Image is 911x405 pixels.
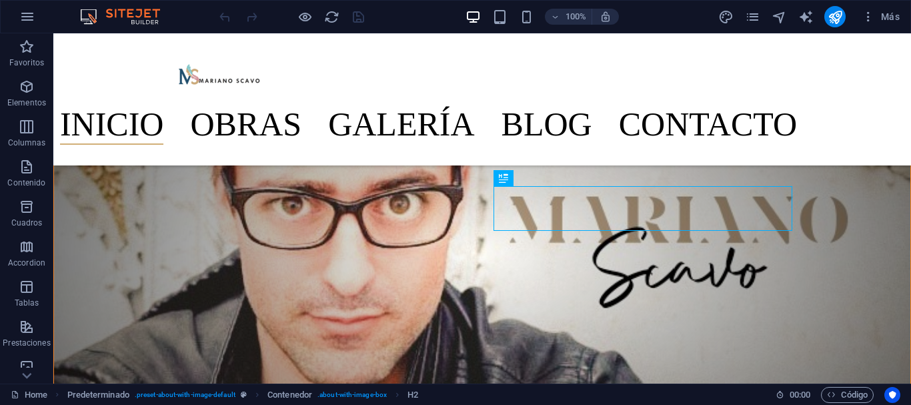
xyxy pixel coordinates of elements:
[718,9,734,25] i: Diseño (Ctrl+Alt+Y)
[772,9,787,25] i: Navegador
[297,9,313,25] button: Haz clic para salir del modo de previsualización y seguir editando
[324,9,339,25] i: Volver a cargar página
[267,387,312,403] span: Haz clic para seleccionar y doble clic para editar
[135,387,235,403] span: . preset-about-with-image-default
[798,9,814,25] i: AI Writer
[884,387,900,403] button: Usercentrics
[827,387,868,403] span: Código
[718,9,734,25] button: design
[7,97,46,108] p: Elementos
[776,387,811,403] h6: Tiempo de la sesión
[241,391,247,398] i: Este elemento es un preajuste personalizable
[862,10,900,23] span: Más
[9,57,44,68] p: Favoritos
[745,9,760,25] i: Páginas (Ctrl+Alt+S)
[8,258,45,268] p: Accordion
[565,9,586,25] h6: 100%
[828,9,843,25] i: Publicar
[798,9,814,25] button: text_generator
[545,9,592,25] button: 100%
[317,387,387,403] span: . about-with-image-box
[15,298,39,308] p: Tablas
[771,9,787,25] button: navigator
[323,9,339,25] button: reload
[67,387,129,403] span: Haz clic para seleccionar y doble clic para editar
[11,387,47,403] a: Haz clic para cancelar la selección y doble clic para abrir páginas
[744,9,760,25] button: pages
[7,177,45,188] p: Contenido
[67,387,419,403] nav: breadcrumb
[8,137,46,148] p: Columnas
[3,338,50,348] p: Prestaciones
[856,6,905,27] button: Más
[821,387,874,403] button: Código
[790,387,810,403] span: 00 00
[77,9,177,25] img: Editor Logo
[11,218,43,228] p: Cuadros
[600,11,612,23] i: Al redimensionar, ajustar el nivel de zoom automáticamente para ajustarse al dispositivo elegido.
[799,390,801,400] span: :
[407,387,418,403] span: Haz clic para seleccionar y doble clic para editar
[824,6,846,27] button: publish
